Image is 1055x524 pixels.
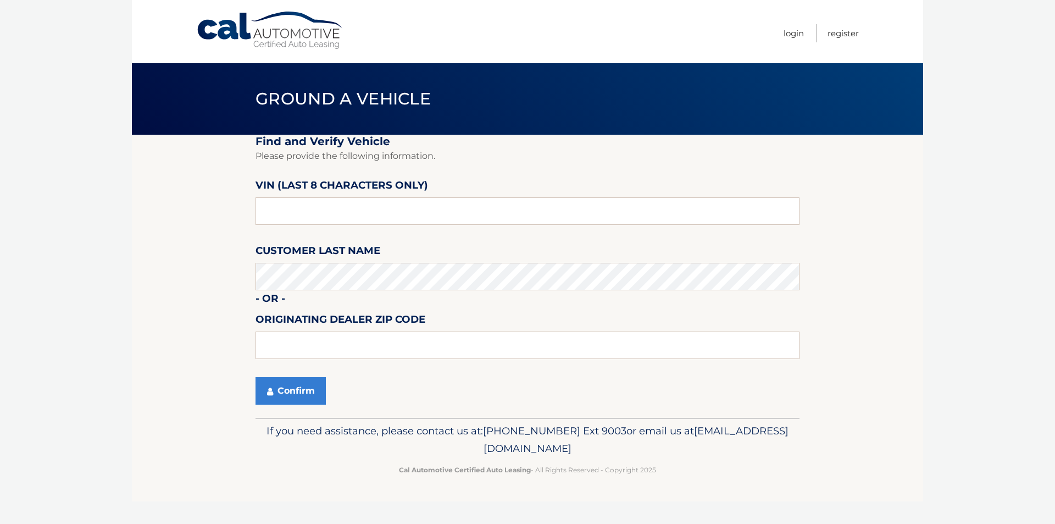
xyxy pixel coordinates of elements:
[196,11,345,50] a: Cal Automotive
[784,24,804,42] a: Login
[256,148,799,164] p: Please provide the following information.
[256,377,326,405] button: Confirm
[263,464,792,476] p: - All Rights Reserved - Copyright 2025
[256,290,285,311] label: - or -
[828,24,859,42] a: Register
[263,422,792,457] p: If you need assistance, please contact us at: or email us at
[483,424,626,437] span: [PHONE_NUMBER] Ext 9003
[256,311,425,332] label: Originating Dealer Zip Code
[256,242,380,263] label: Customer Last Name
[399,466,531,474] strong: Cal Automotive Certified Auto Leasing
[256,135,799,148] h2: Find and Verify Vehicle
[256,89,431,109] span: Ground a Vehicle
[256,177,428,197] label: VIN (last 8 characters only)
